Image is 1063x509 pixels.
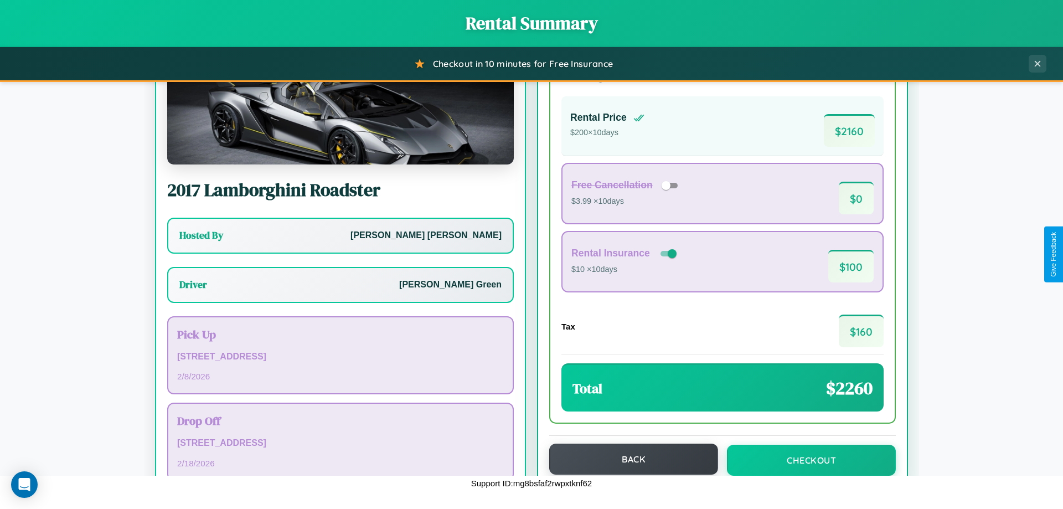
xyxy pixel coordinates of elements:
[177,349,504,365] p: [STREET_ADDRESS]
[571,179,653,191] h4: Free Cancellation
[824,114,875,147] span: $ 2160
[177,435,504,451] p: [STREET_ADDRESS]
[1050,232,1057,277] div: Give Feedback
[561,322,575,331] h4: Tax
[167,178,514,202] h2: 2017 Lamborghini Roadster
[571,194,682,209] p: $3.99 × 10 days
[167,54,514,164] img: Lamborghini Roadster
[570,126,644,140] p: $ 200 × 10 days
[177,456,504,471] p: 2 / 18 / 2026
[177,326,504,342] h3: Pick Up
[11,11,1052,35] h1: Rental Summary
[727,445,896,476] button: Checkout
[570,112,627,124] h4: Rental Price
[350,228,502,244] p: [PERSON_NAME] [PERSON_NAME]
[433,58,613,69] span: Checkout in 10 minutes for Free Insurance
[177,413,504,429] h3: Drop Off
[828,250,874,282] span: $ 100
[399,277,502,293] p: [PERSON_NAME] Green
[572,379,602,398] h3: Total
[179,278,207,291] h3: Driver
[471,476,592,491] p: Support ID: mg8bsfaf2rwpxtknf62
[839,315,884,347] span: $ 160
[179,229,223,242] h3: Hosted By
[826,376,873,400] span: $ 2260
[177,369,504,384] p: 2 / 8 / 2026
[839,182,874,214] span: $ 0
[549,444,718,475] button: Back
[11,471,38,498] div: Open Intercom Messenger
[571,263,679,277] p: $10 × 10 days
[571,248,650,259] h4: Rental Insurance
